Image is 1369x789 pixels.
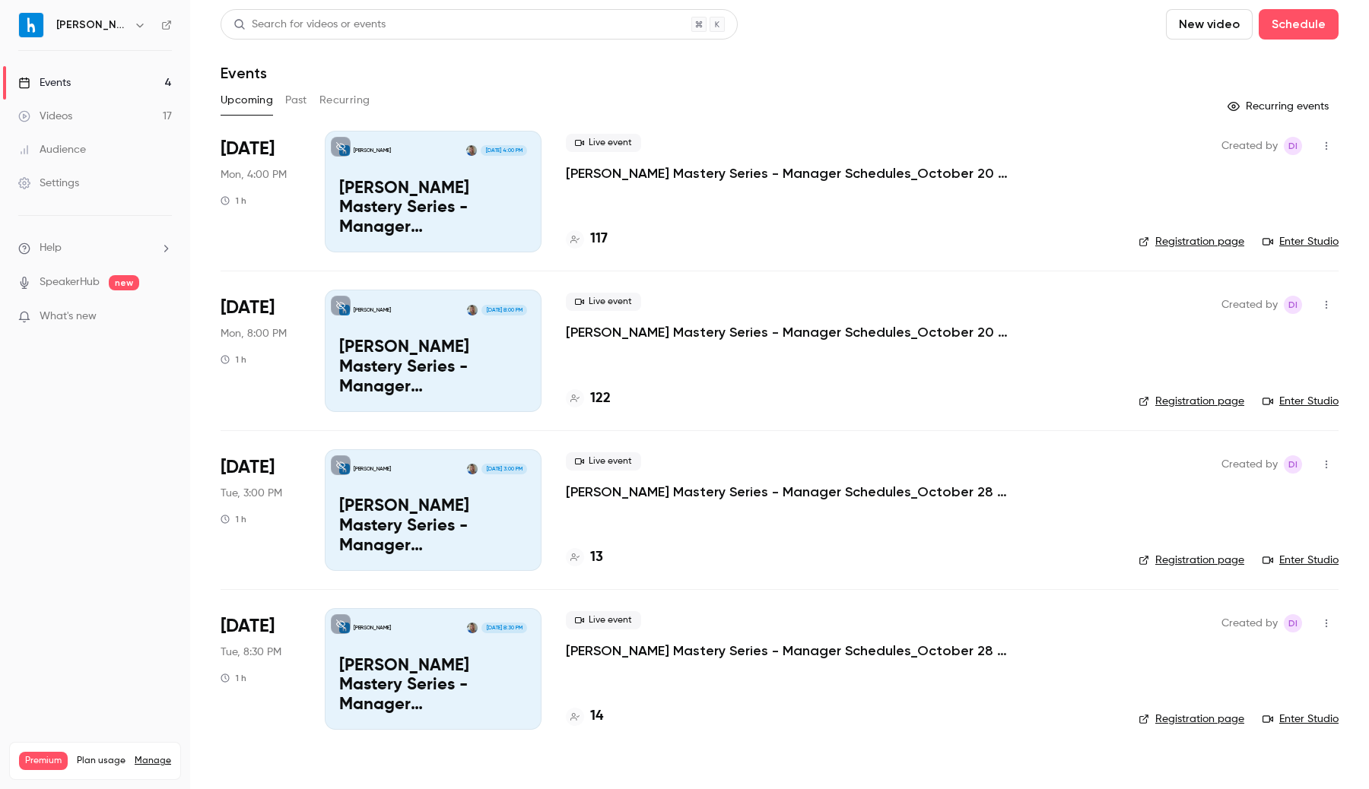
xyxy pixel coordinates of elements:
span: new [109,275,139,290]
a: McDonald's Mastery Series - Manager Schedules_October 28 Session 1[PERSON_NAME]Erika Marcus[DATE]... [325,449,542,571]
span: [DATE] [221,614,275,638]
p: [PERSON_NAME] Mastery Series - Manager Schedules_October 28 Session 1 [339,497,527,556]
span: Tue, 8:30 PM [221,645,281,660]
div: Oct 20 Mon, 10:00 AM (America/New York) [221,131,300,252]
span: Mon, 8:00 PM [221,326,287,341]
li: help-dropdown-opener [18,240,172,256]
p: [PERSON_NAME] [354,465,391,473]
button: Upcoming [221,88,273,112]
a: Enter Studio [1263,553,1339,568]
div: Videos [18,109,72,124]
h4: 14 [590,706,603,727]
p: [PERSON_NAME] [354,306,391,314]
p: [PERSON_NAME] Mastery Series - Manager Schedules_October 20 Session 2 [339,338,527,397]
div: Oct 28 Tue, 3:30 PM (America/New York) [221,608,300,730]
span: [DATE] 4:00 PM [481,145,526,156]
button: Schedule [1259,9,1339,40]
span: [DATE] [221,455,275,480]
a: Manage [135,755,171,767]
a: McDonald's Mastery Series - Manager Schedules_October 20 Session 1[PERSON_NAME]Erika Marcus[DATE]... [325,131,542,252]
a: 13 [566,547,603,568]
p: [PERSON_NAME] [354,147,391,154]
button: Recurring events [1221,94,1339,119]
h1: Events [221,64,267,82]
a: McDonald's Mastery Series - Manager Schedules_October 20 Session 2[PERSON_NAME]Erika Marcus[DATE]... [325,290,542,411]
span: [DATE] 8:00 PM [481,305,526,315]
img: Harri [19,13,43,37]
a: 14 [566,706,603,727]
button: New video [1166,9,1253,40]
span: Created by [1221,455,1278,474]
span: Live event [566,293,641,311]
div: Settings [18,176,79,191]
span: DI [1288,614,1298,632]
span: Plan usage [77,755,125,767]
a: 122 [566,388,611,409]
div: Events [18,75,71,90]
img: Erika Marcus [467,464,478,474]
span: Dennis Ivanov [1284,455,1302,474]
span: DI [1288,137,1298,155]
div: 1 h [221,513,246,525]
span: Created by [1221,137,1278,155]
h4: 13 [590,547,603,568]
span: [DATE] 3:00 PM [481,464,526,474]
div: 1 h [221,672,246,684]
span: DI [1288,455,1298,474]
span: [DATE] [221,296,275,320]
span: Live event [566,134,641,152]
span: Tue, 3:00 PM [221,486,282,501]
div: 1 h [221,195,246,207]
button: Past [285,88,307,112]
span: [DATE] 8:30 PM [481,623,526,633]
div: 1 h [221,353,246,366]
a: Enter Studio [1263,234,1339,249]
div: Search for videos or events [233,17,386,33]
img: Erika Marcus [467,623,478,633]
p: [PERSON_NAME] Mastery Series - Manager Schedules_October 28 Session 2 [339,657,527,715]
a: Registration page [1139,394,1244,409]
span: Live event [566,452,641,471]
a: [PERSON_NAME] Mastery Series - Manager Schedules_October 20 Session 2 [566,323,1022,341]
p: [PERSON_NAME] [354,624,391,632]
span: Created by [1221,296,1278,314]
div: Oct 28 Tue, 10:00 AM (America/New York) [221,449,300,571]
span: Dennis Ivanov [1284,137,1302,155]
span: Dennis Ivanov [1284,614,1302,632]
h4: 122 [590,388,611,409]
a: [PERSON_NAME] Mastery Series - Manager Schedules_October 28 Session 2 [566,642,1022,660]
h4: 117 [590,229,608,249]
a: [PERSON_NAME] Mastery Series - Manager Schedules_October 28 Session 1 [566,483,1022,501]
a: Registration page [1139,553,1244,568]
span: What's new [40,309,97,325]
div: Audience [18,142,86,157]
a: [PERSON_NAME] Mastery Series - Manager Schedules_October 20 Session 1 [566,164,1022,182]
a: Registration page [1139,711,1244,727]
img: Erika Marcus [466,145,477,156]
a: 117 [566,229,608,249]
span: Dennis Ivanov [1284,296,1302,314]
span: DI [1288,296,1298,314]
span: [DATE] [221,137,275,161]
a: Enter Studio [1263,711,1339,727]
h6: [PERSON_NAME] [56,17,128,33]
span: Mon, 4:00 PM [221,167,287,182]
a: McDonald's Mastery Series - Manager Schedules_October 28 Session 2[PERSON_NAME]Erika Marcus[DATE]... [325,608,542,730]
img: Erika Marcus [467,305,478,315]
a: SpeakerHub [40,274,100,290]
span: Premium [19,752,68,770]
span: Created by [1221,614,1278,632]
a: Enter Studio [1263,394,1339,409]
div: Oct 20 Mon, 2:00 PM (America/New York) [221,290,300,411]
button: Recurring [319,88,370,112]
span: Help [40,240,62,256]
p: [PERSON_NAME] Mastery Series - Manager Schedules_October 20 Session 1 [339,179,527,238]
a: Registration page [1139,234,1244,249]
span: Live event [566,611,641,629]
